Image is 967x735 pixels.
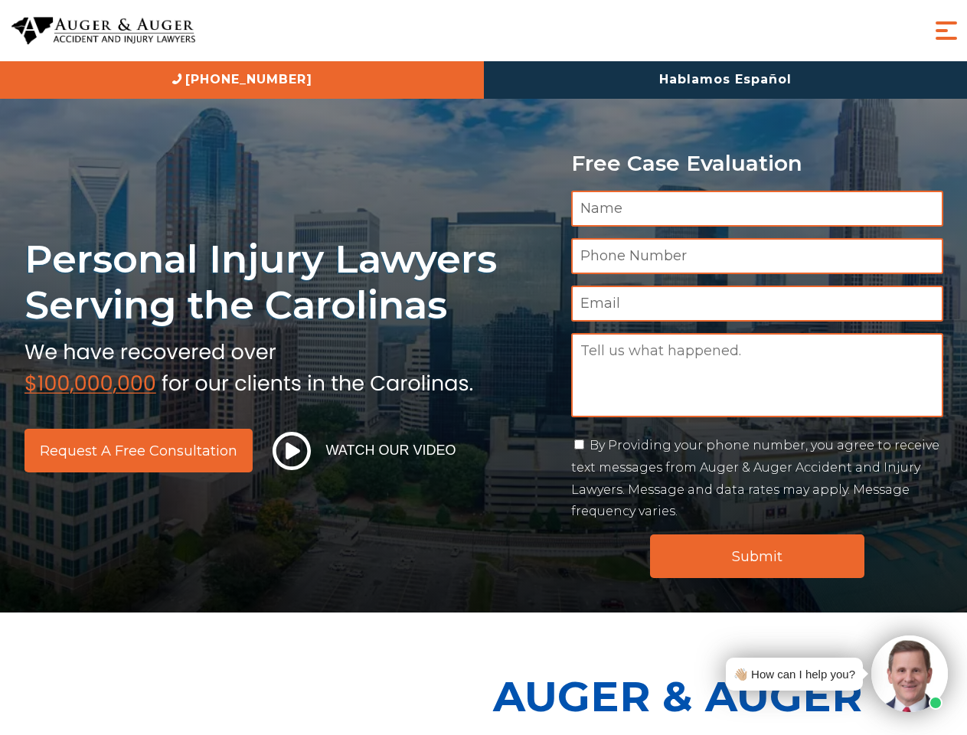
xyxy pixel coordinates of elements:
[571,286,943,322] input: Email
[268,431,461,471] button: Watch Our Video
[493,658,959,734] p: Auger & Auger
[40,444,237,458] span: Request a Free Consultation
[733,664,855,684] div: 👋🏼 How can I help you?
[571,152,943,175] p: Free Case Evaluation
[931,15,962,46] button: Menu
[571,238,943,274] input: Phone Number
[25,236,553,328] h1: Personal Injury Lawyers Serving the Carolinas
[571,438,939,518] label: By Providing your phone number, you agree to receive text messages from Auger & Auger Accident an...
[25,429,253,472] a: Request a Free Consultation
[650,534,864,578] input: Submit
[571,191,943,227] input: Name
[25,336,473,394] img: sub text
[11,17,195,45] img: Auger & Auger Accident and Injury Lawyers Logo
[871,635,948,712] img: Intaker widget Avatar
